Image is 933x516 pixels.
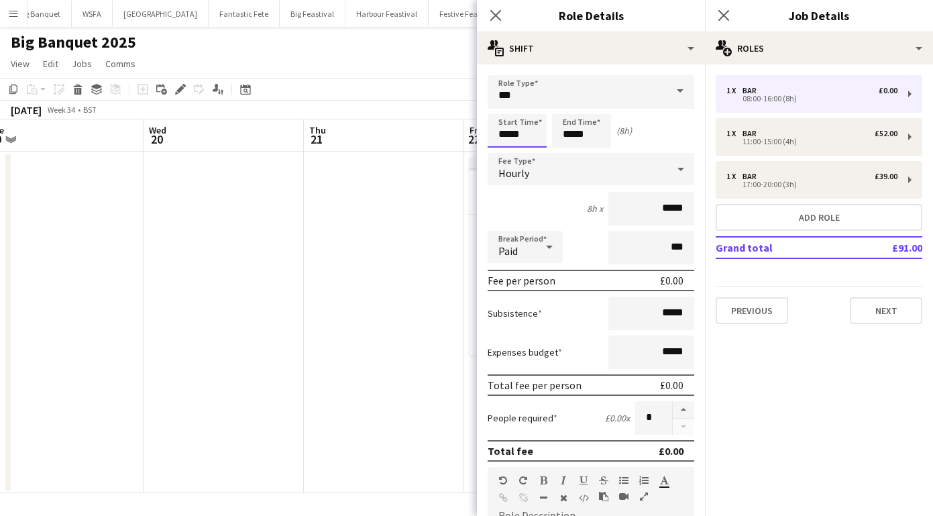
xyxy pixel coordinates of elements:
[850,237,922,258] td: £91.00
[72,1,113,27] button: WSFA
[879,86,897,95] div: £0.00
[616,125,632,137] div: (8h)
[43,58,58,70] span: Edit
[619,475,628,486] button: Unordered List
[7,1,72,27] button: Big Banquet
[44,105,78,115] span: Week 34
[488,346,562,358] label: Expenses budget
[470,187,620,199] h3: BARS
[477,7,705,24] h3: Role Details
[705,7,933,24] h3: Job Details
[518,475,528,486] button: Redo
[587,203,603,215] div: 8h x
[498,475,508,486] button: Undo
[539,475,548,486] button: Bold
[11,58,30,70] span: View
[579,493,588,503] button: HTML Code
[11,32,136,52] h1: Big Banquet 2025
[38,55,64,72] a: Edit
[705,32,933,64] div: Roles
[850,297,922,324] button: Next
[66,55,97,72] a: Jobs
[72,58,92,70] span: Jobs
[209,1,280,27] button: Fantastic Fete
[11,103,42,117] div: [DATE]
[875,129,897,138] div: £52.00
[149,124,166,136] span: Wed
[716,237,850,258] td: Grand total
[743,172,762,181] div: Bar
[280,1,345,27] button: Big Feastival
[5,55,35,72] a: View
[559,475,568,486] button: Italic
[716,204,922,231] button: Add role
[470,124,480,136] span: Fri
[726,172,743,181] div: 1 x
[660,274,683,287] div: £0.00
[83,105,97,115] div: BST
[726,181,897,188] div: 17:00-20:00 (3h)
[307,132,326,147] span: 21
[659,475,669,486] button: Text Color
[716,297,788,324] button: Previous
[488,307,542,319] label: Subsistence
[147,132,166,147] span: 20
[579,475,588,486] button: Underline
[470,325,620,371] app-card-role: Bar1/116:00-01:00 (9h)[PERSON_NAME]
[726,86,743,95] div: 1 x
[726,138,897,145] div: 11:00-15:00 (4h)
[498,166,529,180] span: Hourly
[345,1,429,27] button: Harbour Feastival
[599,491,608,502] button: Paste as plain text
[468,132,480,147] span: 22
[470,280,620,325] app-card-role: Bar1/111:00-19:00 (8h)[PERSON_NAME]
[619,491,628,502] button: Insert video
[105,58,135,70] span: Comms
[470,157,620,356] app-job-card: Draft11:00-01:00 (14h) (Sat)6/6BARS4 RolesBar2/211:00-17:00 (6h)[PERSON_NAME][PERSON_NAME]Bar1/11...
[113,1,209,27] button: [GEOGRAPHIC_DATA]
[726,95,897,102] div: 08:00-16:00 (8h)
[498,244,518,258] span: Paid
[100,55,141,72] a: Comms
[429,1,508,27] button: Festive Feastival
[470,215,620,280] app-card-role: Bar2/211:00-17:00 (6h)[PERSON_NAME][PERSON_NAME]
[743,129,762,138] div: Bar
[673,401,694,419] button: Increase
[660,378,683,392] div: £0.00
[875,172,897,181] div: £39.00
[639,491,649,502] button: Fullscreen
[599,475,608,486] button: Strikethrough
[470,157,620,168] div: Draft
[477,32,705,64] div: Shift
[659,444,683,458] div: £0.00
[605,412,630,424] div: £0.00 x
[639,475,649,486] button: Ordered List
[309,124,326,136] span: Thu
[743,86,762,95] div: Bar
[488,378,582,392] div: Total fee per person
[488,274,555,287] div: Fee per person
[559,493,568,503] button: Clear Formatting
[726,129,743,138] div: 1 x
[539,493,548,503] button: Horizontal Line
[488,444,533,458] div: Total fee
[488,412,557,424] label: People required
